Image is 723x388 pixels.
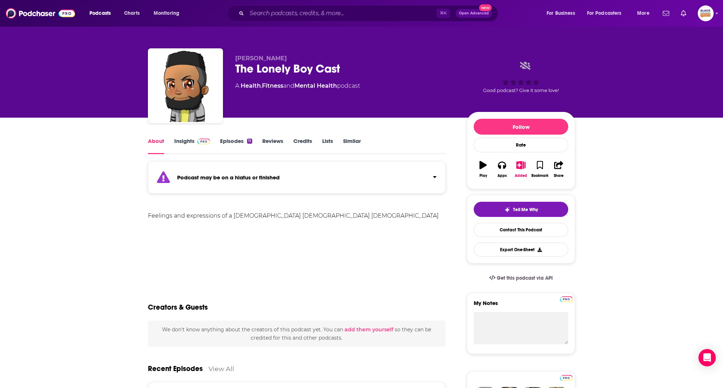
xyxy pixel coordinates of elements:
span: For Podcasters [587,8,622,18]
img: tell me why sparkle [504,207,510,213]
input: Search podcasts, credits, & more... [247,8,437,19]
button: Share [549,156,568,182]
button: open menu [149,8,189,19]
span: We don't know anything about the creators of this podcast yet . You can so they can be credited f... [162,326,431,341]
div: Feelings and expressions of a [DEMOGRAPHIC_DATA] [DEMOGRAPHIC_DATA] [DEMOGRAPHIC_DATA] [148,211,446,221]
a: View All [209,365,234,372]
img: The Lonely Boy Cast [149,50,222,122]
button: open menu [582,8,632,19]
a: Fitness [262,82,283,89]
section: Click to expand status details [148,166,446,193]
button: open menu [542,8,584,19]
div: Rate [474,138,568,152]
a: Recent Episodes [148,364,203,373]
button: open menu [632,8,658,19]
button: add them yourself [345,327,393,332]
img: User Profile [698,5,714,21]
button: Export One-Sheet [474,243,568,257]
span: Open Advanced [459,12,489,15]
a: Show notifications dropdown [660,7,672,19]
button: Open AdvancedNew [456,9,492,18]
div: Added [515,174,527,178]
span: Charts [124,8,140,18]
span: and [283,82,294,89]
img: Podchaser - Follow, Share and Rate Podcasts [6,6,75,20]
label: My Notes [474,300,568,312]
div: A podcast [235,82,360,90]
h2: Creators & Guests [148,303,208,312]
span: Tell Me Why [513,207,538,213]
img: Podchaser Pro [560,296,573,302]
a: Credits [293,138,312,154]
div: Search podcasts, credits, & more... [234,5,505,22]
span: [PERSON_NAME] [235,55,287,62]
div: Good podcast? Give it some love! [467,55,575,100]
span: Podcasts [89,8,111,18]
img: Podchaser Pro [197,139,210,144]
a: Reviews [262,138,283,154]
button: tell me why sparkleTell Me Why [474,202,568,217]
a: Episodes11 [220,138,252,154]
a: About [148,138,164,154]
button: Show profile menu [698,5,714,21]
a: Pro website [560,295,573,302]
span: For Business [547,8,575,18]
strong: Podcast may be on a hiatus or finished [177,174,280,181]
a: Charts [119,8,144,19]
span: , [261,82,262,89]
div: Open Intercom Messenger [698,349,716,366]
span: More [637,8,649,18]
button: open menu [84,8,120,19]
div: Play [479,174,487,178]
a: Lists [322,138,333,154]
button: Follow [474,119,568,135]
div: Bookmark [531,174,548,178]
a: Contact This Podcast [474,223,568,237]
div: Share [554,174,564,178]
a: Pro website [560,374,573,381]
button: Added [512,156,530,182]
div: 11 [247,139,252,144]
a: Get this podcast via API [483,269,558,287]
a: Mental Health [294,82,337,89]
a: Health [241,82,261,89]
div: Apps [498,174,507,178]
span: Monitoring [154,8,179,18]
span: New [479,4,492,11]
span: Good podcast? Give it some love! [483,88,559,93]
a: Show notifications dropdown [678,7,689,19]
button: Bookmark [530,156,549,182]
a: Similar [343,138,361,154]
img: Podchaser Pro [560,375,573,381]
a: InsightsPodchaser Pro [174,138,210,154]
span: Logged in as blackpodcastingawards [698,5,714,21]
button: Apps [492,156,511,182]
button: Play [474,156,492,182]
span: Get this podcast via API [497,275,553,281]
span: ⌘ K [437,9,450,18]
